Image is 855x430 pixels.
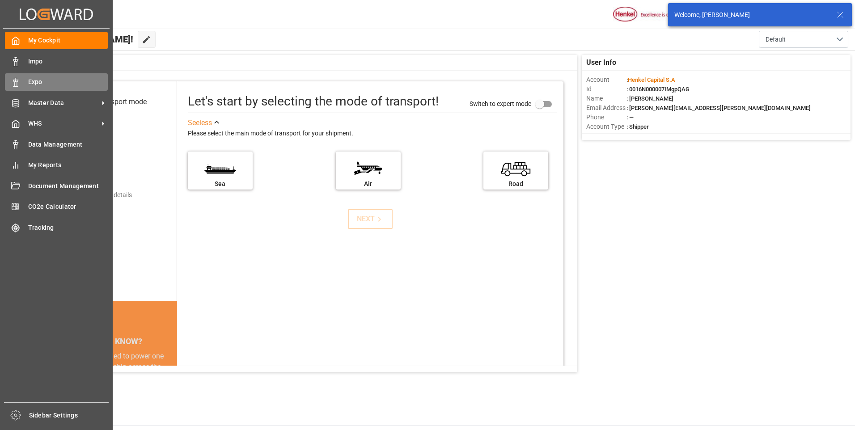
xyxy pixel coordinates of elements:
a: Impo [5,52,108,70]
img: Henkel%20logo.jpg_1689854090.jpg [613,7,688,22]
div: See less [188,118,212,128]
span: My Cockpit [28,36,108,45]
span: Document Management [28,181,108,191]
span: Expo [28,77,108,87]
span: : — [626,114,634,121]
span: User Info [586,57,616,68]
span: : [PERSON_NAME] [626,95,673,102]
button: next slide / item [165,351,177,426]
span: Id [586,84,626,94]
span: : [PERSON_NAME][EMAIL_ADDRESS][PERSON_NAME][DOMAIN_NAME] [626,105,811,111]
div: Sea [192,179,248,189]
a: My Reports [5,156,108,174]
div: Road [488,179,544,189]
div: Let's start by selecting the mode of transport! [188,92,439,111]
span: : 0016N000007IMgpQAG [626,86,690,93]
span: WHS [28,119,99,128]
span: Account Type [586,122,626,131]
span: Email Address [586,103,626,113]
div: NEXT [357,214,384,224]
a: Expo [5,73,108,91]
a: Document Management [5,177,108,194]
span: : Shipper [626,123,649,130]
span: Tracking [28,223,108,232]
span: Account [586,75,626,84]
span: Name [586,94,626,103]
div: Welcome, [PERSON_NAME] [674,10,828,20]
span: Master Data [28,98,99,108]
span: Impo [28,57,108,66]
span: Henkel Capital S.A [628,76,675,83]
span: Default [766,35,786,44]
span: Switch to expert mode [470,100,531,107]
div: Add shipping details [76,190,132,200]
span: My Reports [28,160,108,170]
a: Data Management [5,135,108,153]
span: Sidebar Settings [29,411,109,420]
span: : [626,76,675,83]
span: Phone [586,113,626,122]
span: Hello [PERSON_NAME]! [37,31,133,48]
button: open menu [759,31,848,48]
a: CO2e Calculator [5,198,108,215]
span: CO2e Calculator [28,202,108,211]
a: Tracking [5,219,108,236]
div: Please select the main mode of transport for your shipment. [188,128,557,139]
div: Air [340,179,396,189]
button: NEXT [348,209,393,229]
a: My Cockpit [5,32,108,49]
span: Data Management [28,140,108,149]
